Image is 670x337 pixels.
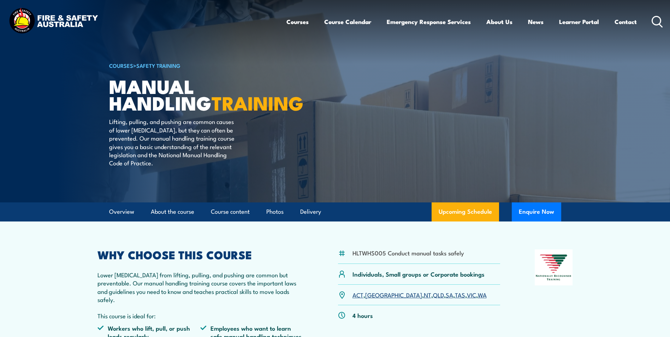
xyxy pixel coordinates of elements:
[455,290,465,299] a: TAS
[211,202,250,221] a: Course content
[212,88,303,117] strong: TRAINING
[478,290,487,299] a: WA
[286,12,309,31] a: Courses
[559,12,599,31] a: Learner Portal
[109,78,284,111] h1: Manual Handling
[109,61,284,70] h6: >
[432,202,499,221] a: Upcoming Schedule
[97,271,304,304] p: Lower [MEDICAL_DATA] from lifting, pulling, and pushing are common but preventable. Our manual ha...
[300,202,321,221] a: Delivery
[528,12,544,31] a: News
[324,12,371,31] a: Course Calendar
[109,117,238,167] p: Lifting, pulling, and pushing are common causes of lower [MEDICAL_DATA], but they can often be pr...
[535,249,573,285] img: Nationally Recognised Training logo.
[97,249,304,259] h2: WHY CHOOSE THIS COURSE
[424,290,431,299] a: NT
[387,12,471,31] a: Emergency Response Services
[352,311,373,319] p: 4 hours
[615,12,637,31] a: Contact
[151,202,194,221] a: About the course
[352,270,485,278] p: Individuals, Small groups or Corporate bookings
[512,202,561,221] button: Enquire Now
[109,202,134,221] a: Overview
[97,312,304,320] p: This course is ideal for:
[266,202,284,221] a: Photos
[109,61,133,69] a: COURSES
[486,12,512,31] a: About Us
[136,61,180,69] a: Safety Training
[446,290,453,299] a: SA
[433,290,444,299] a: QLD
[352,290,363,299] a: ACT
[467,290,476,299] a: VIC
[365,290,422,299] a: [GEOGRAPHIC_DATA]
[352,291,487,299] p: , , , , , , ,
[352,249,464,257] li: HLTWHS005 Conduct manual tasks safely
